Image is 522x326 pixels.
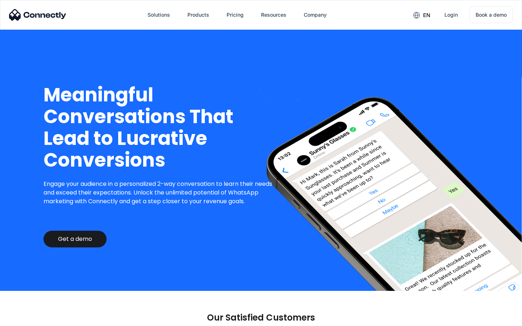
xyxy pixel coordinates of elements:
div: Login [444,10,458,20]
a: Login [439,6,464,24]
h1: Meaningful Conversations That Lead to Lucrative Conversions [43,84,278,171]
a: Book a demo [469,7,513,23]
div: Company [304,10,327,20]
div: en [423,10,430,20]
a: Pricing [221,6,249,24]
ul: Language list [14,313,43,323]
div: Pricing [227,10,244,20]
div: Get a demo [58,235,92,243]
p: Engage your audience in a personalized 2-way conversation to learn their needs and exceed their e... [43,180,278,206]
p: Our Satisfied Customers [207,313,315,323]
aside: Language selected: English [7,313,43,323]
div: Products [187,10,209,20]
div: Resources [261,10,286,20]
div: Solutions [148,10,170,20]
a: Get a demo [43,231,107,247]
img: Connectly Logo [9,9,66,21]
